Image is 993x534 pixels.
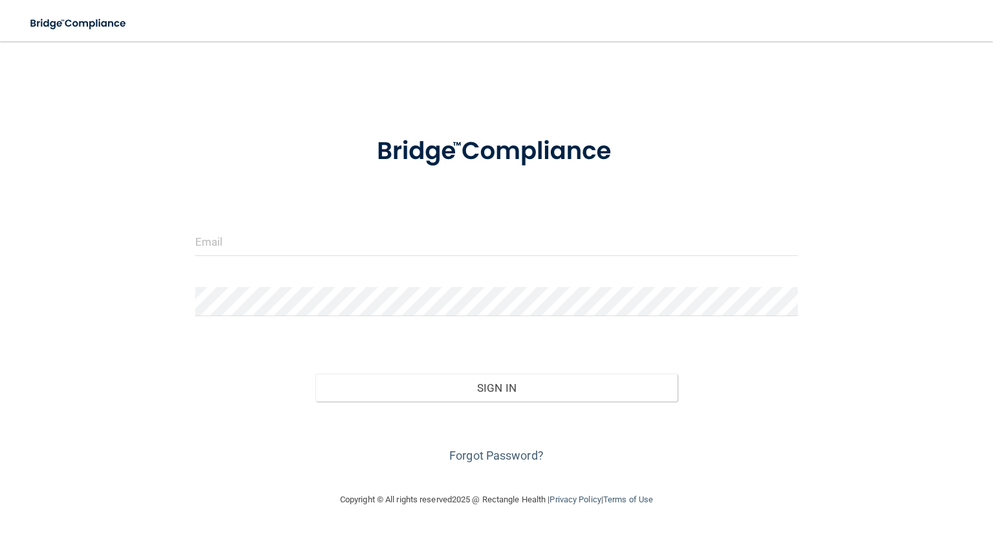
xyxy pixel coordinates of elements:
[315,374,677,402] button: Sign In
[195,227,798,256] input: Email
[261,479,732,520] div: Copyright © All rights reserved 2025 @ Rectangle Health | |
[550,495,601,504] a: Privacy Policy
[19,10,138,37] img: bridge_compliance_login_screen.278c3ca4.svg
[603,495,653,504] a: Terms of Use
[351,119,643,184] img: bridge_compliance_login_screen.278c3ca4.svg
[449,449,544,462] a: Forgot Password?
